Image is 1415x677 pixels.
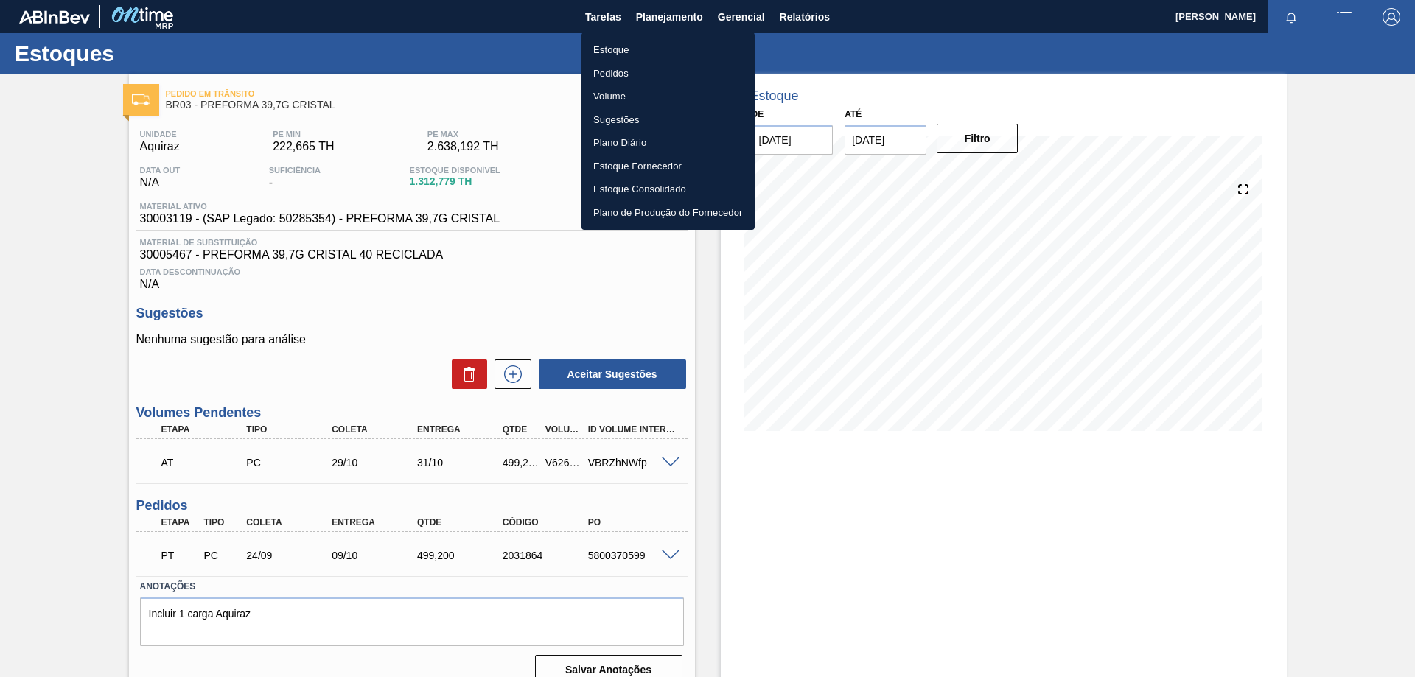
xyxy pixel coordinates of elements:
[581,201,755,225] a: Plano de Produção do Fornecedor
[581,62,755,85] a: Pedidos
[581,85,755,108] a: Volume
[581,131,755,155] a: Plano Diário
[581,108,755,132] a: Sugestões
[581,178,755,201] a: Estoque Consolidado
[581,38,755,62] a: Estoque
[581,155,755,178] a: Estoque Fornecedor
